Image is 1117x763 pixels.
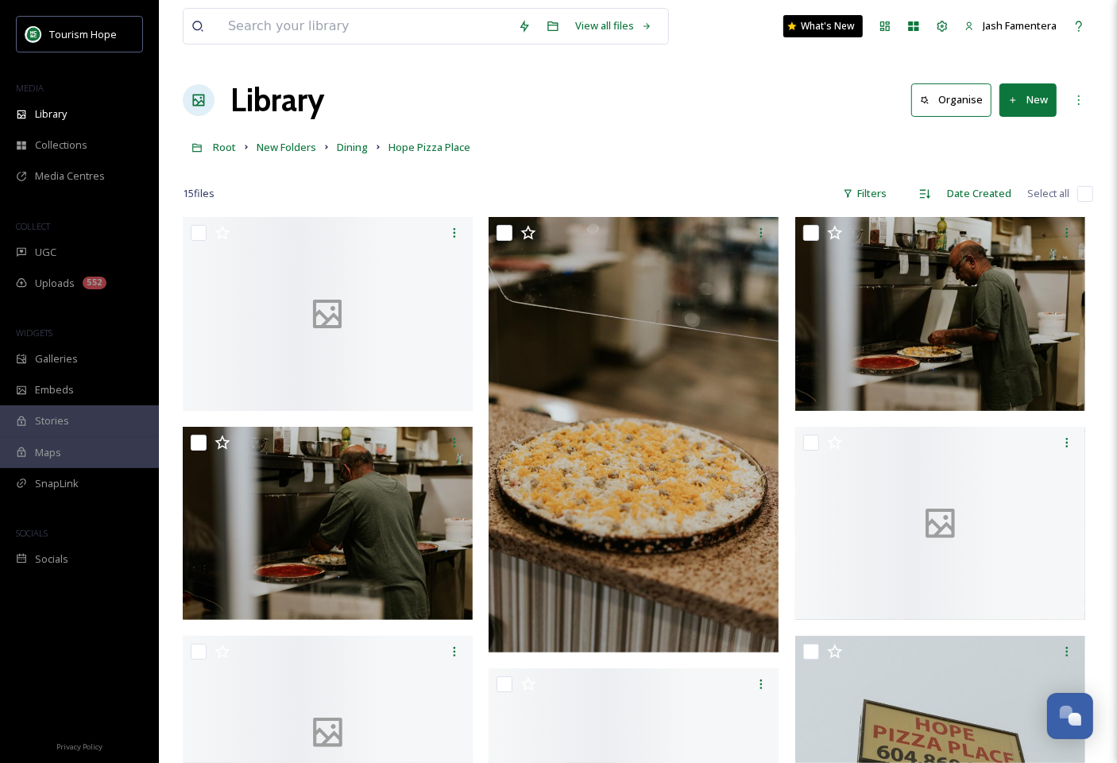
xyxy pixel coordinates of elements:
img: 2022.02.04--ConnectMedia_HopePizzaPlace-9.jpg [489,217,779,653]
a: Dining [337,137,368,157]
span: Privacy Policy [56,742,102,752]
span: Maps [35,445,61,460]
span: Tourism Hope [49,27,117,41]
div: 552 [83,277,106,289]
img: 2022.02.04--ConnectMedia_HopePizzaPlace-8.jpg [795,217,1085,411]
span: Uploads [35,276,75,291]
img: logo.png [25,26,41,42]
span: WIDGETS [16,327,52,339]
div: Date Created [939,178,1019,209]
span: Socials [35,552,68,567]
span: COLLECT [16,220,50,232]
span: Select all [1027,186,1069,201]
span: Media Centres [35,168,105,184]
a: Library [230,76,324,124]
a: Hope Pizza Place [388,137,470,157]
img: 2022.02.04--ConnectMedia_HopePizzaPlace-7.jpg [183,426,473,620]
span: 15 file s [183,186,215,201]
span: Library [35,107,67,122]
span: Embeds [35,382,74,397]
span: Jash Famentera [983,18,1057,33]
span: Galleries [35,351,78,366]
span: SOCIALS [16,527,48,539]
button: Open Chat [1047,693,1093,739]
span: Collections [35,137,87,153]
div: Filters [835,178,895,209]
span: UGC [35,245,56,260]
a: View all files [567,10,660,41]
span: Dining [337,140,368,154]
input: Search your library [220,9,510,44]
span: Root [213,140,236,154]
span: SnapLink [35,476,79,491]
a: Root [213,137,236,157]
a: Jash Famentera [957,10,1065,41]
span: New Folders [257,140,316,154]
button: Organise [911,83,991,116]
a: What's New [783,15,863,37]
a: New Folders [257,137,316,157]
button: New [999,83,1057,116]
span: Hope Pizza Place [388,140,470,154]
a: Privacy Policy [56,736,102,755]
span: MEDIA [16,82,44,94]
span: Stories [35,413,69,428]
